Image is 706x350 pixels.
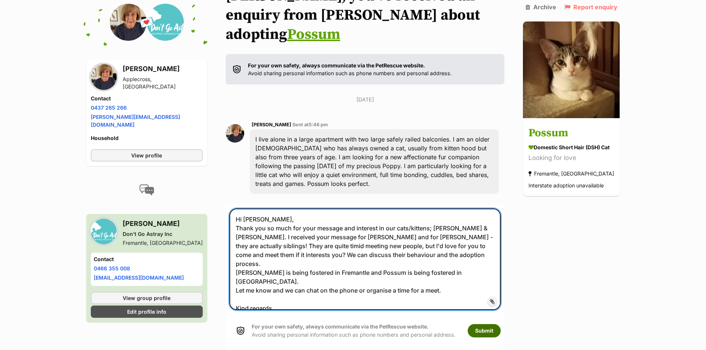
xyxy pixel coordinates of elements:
[94,274,184,281] a: [EMAIL_ADDRESS][DOMAIN_NAME]
[123,64,203,74] h3: [PERSON_NAME]
[147,4,184,41] img: Don’t Go Astray Inc profile pic
[91,114,180,128] a: [PERSON_NAME][EMAIL_ADDRESS][DOMAIN_NAME]
[94,256,200,263] h4: Contact
[250,129,499,194] div: I live alone in a large apartment with two large safely railed balconies. I am an older [DEMOGRAP...
[123,230,203,238] div: Don’t Go Astray Inc
[91,149,203,161] a: View profile
[526,4,556,10] a: Archive
[226,96,505,103] p: [DATE]
[528,144,614,151] div: Domestic Short Hair (DSH) Cat
[139,184,154,196] img: conversation-icon-4a6f8262b818ee0b60e3300018af0b2d0b884aa5de6e9bcb8d3d4eeb1a70a7c4.svg
[123,294,170,302] span: View group profile
[91,95,203,102] h4: Contact
[91,306,203,318] a: Edit profile info
[91,104,127,111] a: 0437 265 266
[564,4,617,10] a: Report enquiry
[252,122,291,127] span: [PERSON_NAME]
[248,61,452,77] p: Avoid sharing personal information such as phone numbers and personal address.
[528,153,614,163] div: Looking for love
[523,21,620,118] img: Possum
[309,122,328,127] span: 5:46 pm
[287,25,340,44] a: Possum
[292,122,328,127] span: Sent at
[528,183,604,189] span: Interstate adoption unavailable
[110,4,147,41] img: Sally Roberts profile pic
[468,324,501,337] button: Submit
[248,62,425,69] strong: For your own safety, always communicate via the PetRescue website.
[252,323,455,339] p: Avoid sharing personal information such as phone numbers and personal address.
[523,120,620,196] a: Possum Domestic Short Hair (DSH) Cat Looking for love Fremantle, [GEOGRAPHIC_DATA] Interstate ado...
[528,125,614,142] h3: Possum
[91,219,117,244] img: Don’t Go Astray Inc profile pic
[252,323,429,330] strong: For your own safety, always communicate via the PetRescue website.
[123,239,203,247] div: Fremantle, [GEOGRAPHIC_DATA]
[138,14,155,30] span: 💌
[94,265,130,271] a: 0466 355 008
[123,219,203,229] h3: [PERSON_NAME]
[528,169,614,179] div: Fremantle, [GEOGRAPHIC_DATA]
[91,292,203,304] a: View group profile
[226,124,244,143] img: Sally Roberts profile pic
[123,76,203,90] div: Applecross, [GEOGRAPHIC_DATA]
[91,134,203,142] h4: Household
[91,64,117,90] img: Sally Roberts profile pic
[127,308,166,316] span: Edit profile info
[131,151,162,159] span: View profile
